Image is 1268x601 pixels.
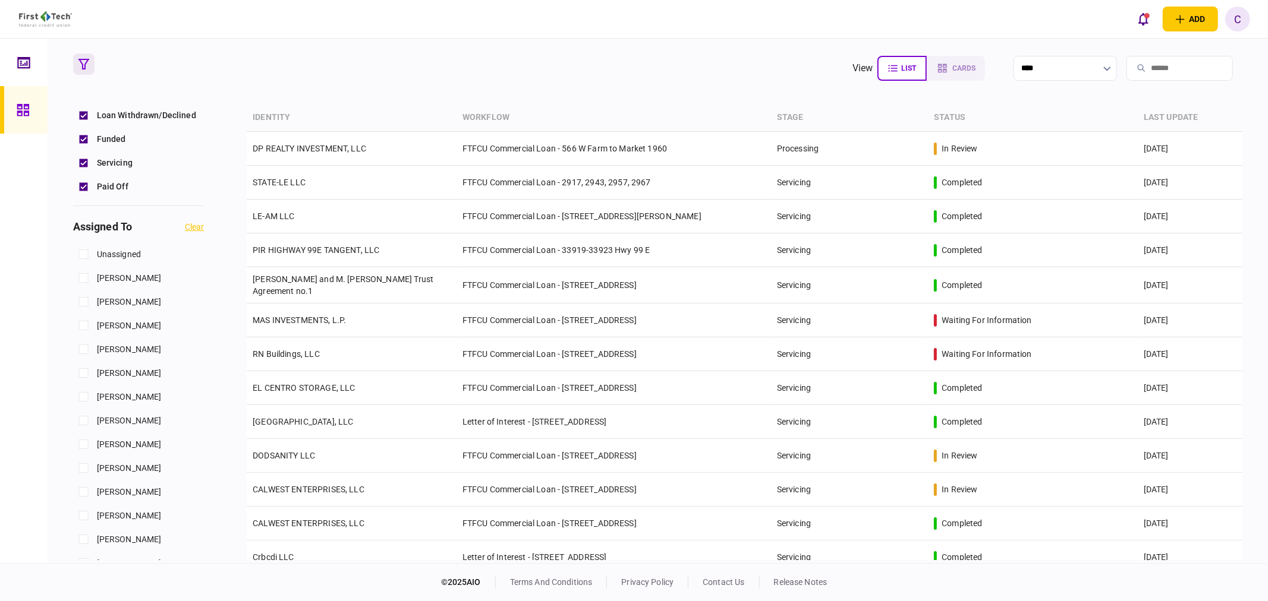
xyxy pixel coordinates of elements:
a: RN Buildings, LLC [253,349,320,359]
td: Servicing [771,473,928,507]
th: status [928,104,1138,132]
div: completed [942,416,982,428]
th: stage [771,104,928,132]
td: [DATE] [1138,200,1242,233]
a: [PERSON_NAME] and M. [PERSON_NAME] Trust Agreement no.1 [253,274,433,296]
span: [PERSON_NAME] [97,557,162,570]
h3: assigned to [73,222,132,232]
td: Servicing [771,507,928,540]
button: open notifications list [1131,7,1156,31]
td: FTFCU Commercial Loan - 33919-33923 Hwy 99 E [457,233,771,267]
span: Servicing [97,157,133,169]
a: LE-AM LLC [253,211,294,221]
td: Processing [771,132,928,166]
div: view [852,61,873,75]
span: Funded [97,133,126,145]
td: Servicing [771,166,928,200]
td: Servicing [771,233,928,267]
td: [DATE] [1138,540,1242,574]
div: completed [942,176,982,188]
a: privacy policy [621,577,674,587]
td: [DATE] [1138,233,1242,267]
td: Letter of Interest - [STREET_ADDRESS] [457,540,771,574]
div: completed [942,517,982,529]
th: last update [1138,104,1242,132]
td: Servicing [771,267,928,303]
div: in review [942,143,977,154]
a: EL CENTRO STORAGE, LLC [253,383,355,393]
th: identity [247,104,457,132]
td: Letter of Interest - [STREET_ADDRESS] [457,405,771,439]
td: Servicing [771,405,928,439]
button: clear [185,222,204,232]
a: release notes [774,577,827,587]
div: completed [942,244,982,256]
td: Servicing [771,540,928,574]
span: [PERSON_NAME] [97,462,162,475]
a: terms and conditions [510,577,593,587]
td: Servicing [771,337,928,371]
td: FTFCU Commercial Loan - 2917, 2943, 2957, 2967 [457,166,771,200]
div: waiting for information [942,348,1031,360]
button: C [1225,7,1250,31]
td: FTFCU Commercial Loan - [STREET_ADDRESS] [457,371,771,405]
td: [DATE] [1138,405,1242,439]
td: [DATE] [1138,267,1242,303]
a: CALWEST ENTERPRISES, LLC [253,485,364,494]
a: DP REALTY INVESTMENT, LLC [253,144,366,153]
span: [PERSON_NAME] [97,391,162,403]
td: Servicing [771,303,928,337]
a: Crbcdi LLC [253,552,294,562]
span: [PERSON_NAME] [97,272,162,284]
span: [PERSON_NAME] [97,296,162,308]
div: completed [942,279,982,291]
td: FTFCU Commercial Loan - [STREET_ADDRESS] [457,267,771,303]
span: [PERSON_NAME] [97,510,162,522]
td: FTFCU Commercial Loan - [STREET_ADDRESS] [457,439,771,473]
span: [PERSON_NAME] [97,438,162,451]
span: list [901,64,916,72]
span: [PERSON_NAME] [97,415,162,427]
td: FTFCU Commercial Loan - [STREET_ADDRESS] [457,507,771,540]
td: FTFCU Commercial Loan - 566 W Farm to Market 1960 [457,132,771,166]
button: list [877,56,927,81]
span: Loan Withdrawn/Declined [97,109,196,122]
div: in review [942,483,977,495]
span: [PERSON_NAME] [97,533,162,546]
td: Servicing [771,200,928,233]
td: [DATE] [1138,473,1242,507]
div: waiting for information [942,314,1031,326]
td: FTFCU Commercial Loan - [STREET_ADDRESS] [457,473,771,507]
button: cards [927,56,985,81]
span: cards [952,64,976,72]
td: [DATE] [1138,303,1242,337]
td: Servicing [771,439,928,473]
td: Servicing [771,371,928,405]
a: PIR HIGHWAY 99E TANGENT, LLC [253,245,379,255]
a: STATE-LE LLC [253,178,306,187]
span: [PERSON_NAME] [97,367,162,379]
td: FTFCU Commercial Loan - [STREET_ADDRESS] [457,303,771,337]
a: MAS INVESTMENTS, L.P. [253,315,346,325]
td: [DATE] [1138,371,1242,405]
td: [DATE] [1138,337,1242,371]
div: completed [942,210,982,222]
span: [PERSON_NAME] [97,320,162,332]
a: [GEOGRAPHIC_DATA], LLC [253,417,353,426]
div: © 2025 AIO [441,576,496,589]
td: FTFCU Commercial Loan - [STREET_ADDRESS][PERSON_NAME] [457,200,771,233]
img: client company logo [19,11,72,27]
span: unassigned [97,248,141,261]
td: [DATE] [1138,166,1242,200]
span: [PERSON_NAME] [97,343,162,356]
td: [DATE] [1138,132,1242,166]
th: workflow [457,104,771,132]
a: DODSANITY LLC [253,451,315,460]
a: contact us [703,577,744,587]
td: [DATE] [1138,507,1242,540]
span: Paid Off [97,181,128,193]
td: [DATE] [1138,439,1242,473]
button: open adding identity options [1163,7,1218,31]
td: FTFCU Commercial Loan - [STREET_ADDRESS] [457,337,771,371]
